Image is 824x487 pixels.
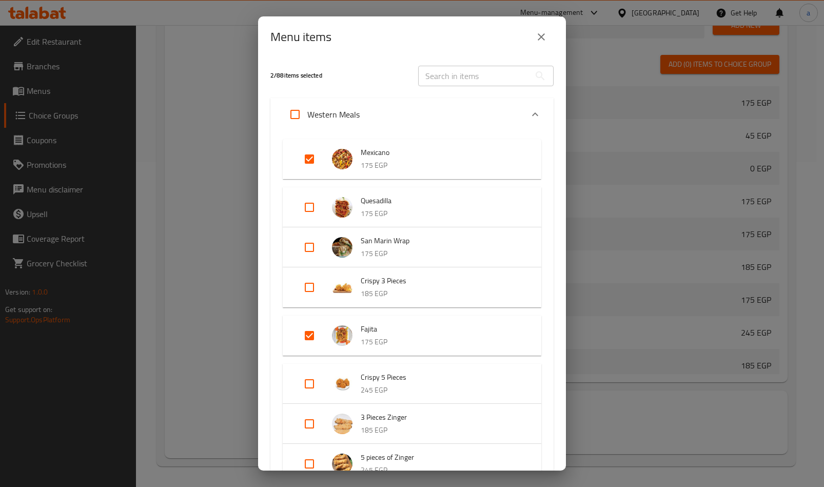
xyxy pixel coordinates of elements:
span: Crispy 3 Pieces [361,275,521,287]
p: 175 EGP [361,207,521,220]
h2: Menu items [270,29,331,45]
span: 5 pieces of Zinger [361,451,521,464]
h5: 2 / 88 items selected [270,71,406,80]
p: 245 EGP [361,384,521,397]
img: Mexicano [332,149,352,169]
img: Crispy 5 Pieces [332,374,352,394]
input: Search in items [418,66,530,86]
div: Expand [283,139,541,179]
div: Expand [283,316,541,356]
div: Expand [283,267,541,307]
span: San Marin Wrap [361,235,521,247]
span: Crispy 5 Pieces [361,371,521,384]
img: Fajita [332,325,352,346]
span: Mexicano [361,146,521,159]
span: 3 Pieces Zinger [361,411,521,424]
div: Expand [270,98,554,131]
p: 185 EGP [361,287,521,300]
img: San Marin Wrap [332,237,352,258]
div: Expand [283,404,541,444]
img: 3 Pieces Zinger [332,414,352,434]
div: Expand [283,444,541,484]
p: 245 EGP [361,464,521,477]
p: Western Meals [307,108,360,121]
p: 175 EGP [361,247,521,260]
div: Expand [283,187,541,227]
img: 5 pieces of Zinger [332,454,352,474]
div: Expand [283,364,541,404]
p: 175 EGP [361,336,521,348]
span: Fajita [361,323,521,336]
p: 175 EGP [361,159,521,172]
img: Crispy 3 Pieces [332,277,352,298]
div: Expand [283,227,541,267]
span: Quesadilla [361,194,521,207]
p: 185 EGP [361,424,521,437]
img: Quesadilla [332,197,352,218]
button: close [529,25,554,49]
